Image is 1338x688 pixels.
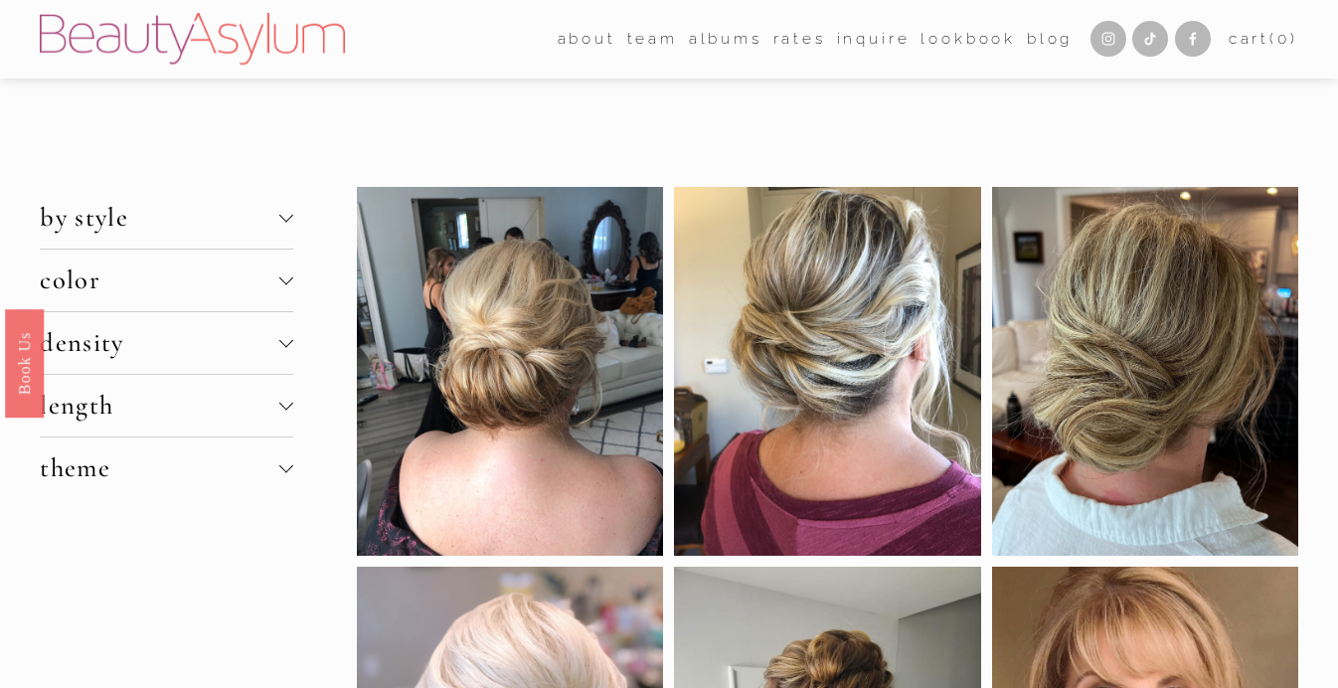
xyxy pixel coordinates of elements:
span: color [40,264,279,296]
button: length [40,375,293,436]
button: color [40,250,293,311]
span: about [558,26,616,54]
a: folder dropdown [558,24,616,55]
a: Inquire [837,24,911,55]
a: folder dropdown [627,24,678,55]
span: ( ) [1269,30,1298,48]
a: Instagram [1090,21,1126,57]
button: by style [40,187,293,249]
a: Lookbook [920,24,1016,55]
span: 0 [1277,30,1290,48]
a: Book Us [5,309,44,418]
a: albums [689,24,762,55]
button: density [40,312,293,374]
a: TikTok [1132,21,1168,57]
button: theme [40,437,293,499]
span: length [40,390,279,422]
a: 0 items in cart [1229,26,1298,54]
span: theme [40,452,279,484]
span: by style [40,202,279,234]
a: Facebook [1175,21,1211,57]
a: Blog [1027,24,1073,55]
span: density [40,327,279,359]
a: Rates [773,24,826,55]
span: team [627,26,678,54]
img: Beauty Asylum | Bridal Hair &amp; Makeup Charlotte &amp; Atlanta [40,13,345,65]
